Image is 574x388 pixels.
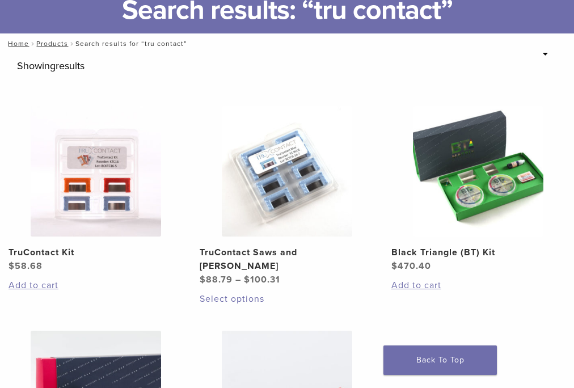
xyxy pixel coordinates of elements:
[200,274,233,285] bdi: 88.79
[9,260,15,272] span: $
[31,106,161,237] img: TruContact Kit
[391,260,431,272] bdi: 470.40
[391,246,565,259] h2: Black Triangle (BT) Kit
[200,246,374,273] h2: TruContact Saws and [PERSON_NAME]
[5,40,29,48] a: Home
[383,345,497,375] a: Back To Top
[413,106,543,237] img: Black Triangle (BT) Kit
[222,106,352,237] img: TruContact Saws and Sanders
[9,106,183,273] a: TruContact KitTruContact Kit $58.68
[17,54,278,78] p: Showing results
[391,106,565,273] a: Black Triangle (BT) KitBlack Triangle (BT) Kit $470.40
[200,106,374,286] a: TruContact Saws and SandersTruContact Saws and [PERSON_NAME]
[200,292,374,306] a: Select options for “TruContact Saws and Sanders”
[68,41,75,47] span: /
[391,260,398,272] span: $
[244,274,250,285] span: $
[200,274,206,285] span: $
[36,40,68,48] a: Products
[29,41,36,47] span: /
[9,279,183,292] a: Add to cart: “TruContact Kit”
[9,260,43,272] bdi: 58.68
[244,274,280,285] bdi: 100.31
[391,279,565,292] a: Add to cart: “Black Triangle (BT) Kit”
[9,246,183,259] h2: TruContact Kit
[235,274,241,285] span: –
